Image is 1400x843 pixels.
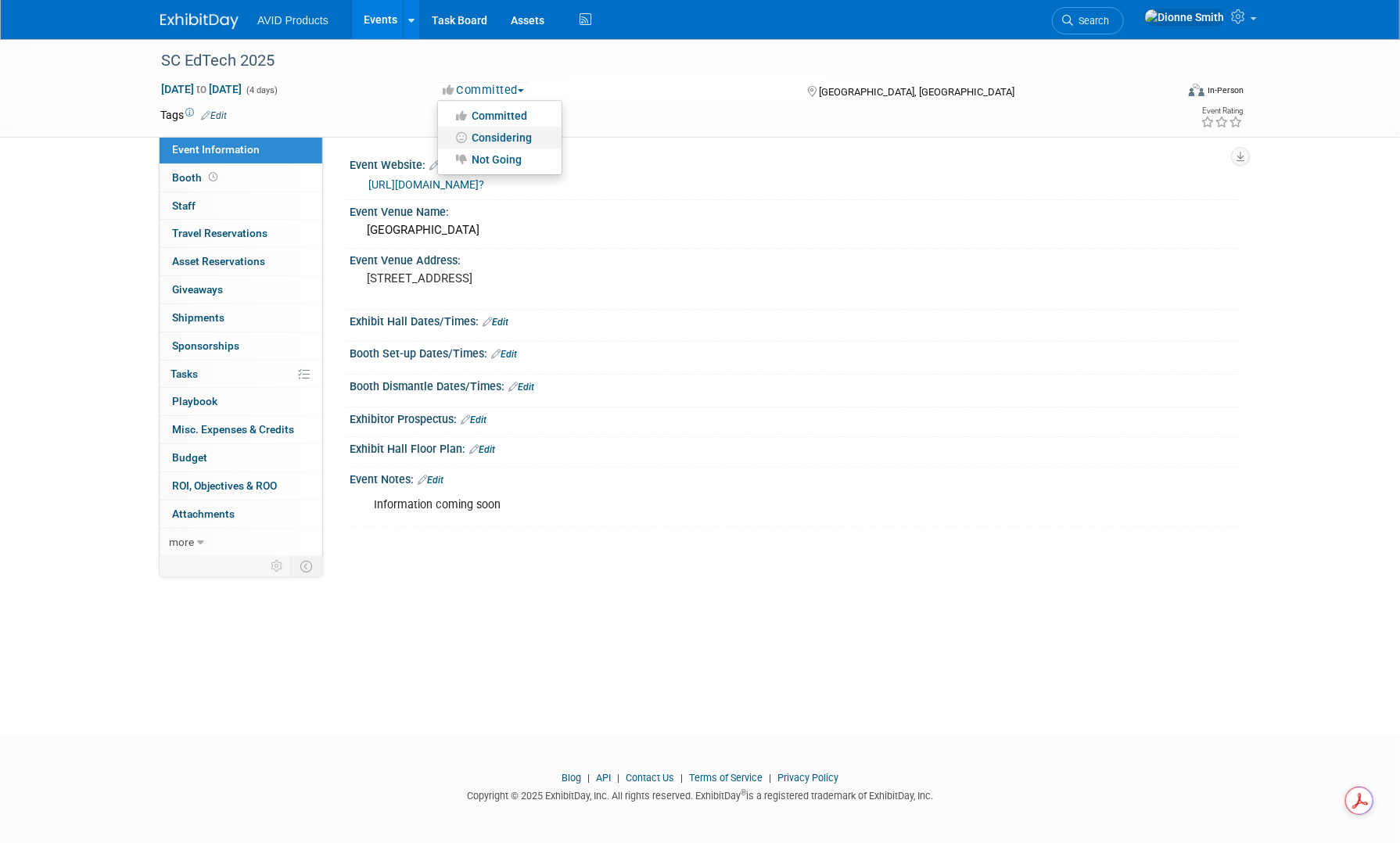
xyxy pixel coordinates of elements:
a: Privacy Policy [777,772,838,784]
span: to [194,83,209,95]
span: (4 days) [245,85,278,95]
a: Edit [483,317,508,328]
sup: ® [741,788,746,797]
span: Shipments [172,311,224,324]
span: [GEOGRAPHIC_DATA], [GEOGRAPHIC_DATA] [819,86,1014,98]
div: Exhibit Hall Floor Plan: [350,437,1240,457]
a: [URL][DOMAIN_NAME]? [368,178,484,191]
span: ROI, Objectives & ROO [172,479,277,492]
span: | [613,772,623,784]
a: Search [1052,7,1124,34]
span: | [677,772,687,784]
span: | [583,772,594,784]
div: [GEOGRAPHIC_DATA] [361,218,1228,242]
div: Event Format [1082,81,1244,105]
a: Asset Reservations [160,248,322,275]
span: Travel Reservations [172,227,267,239]
span: Misc. Expenses & Credits [172,423,294,436]
span: [DATE] [DATE] [160,82,242,96]
div: SC EdTech 2025 [156,47,1151,75]
div: Event Rating [1201,107,1243,115]
a: Giveaways [160,276,322,303]
div: Event Notes: [350,468,1240,488]
a: Booth [160,164,322,192]
a: ROI, Objectives & ROO [160,472,322,500]
a: Misc. Expenses & Credits [160,416,322,443]
span: Booth not reserved yet [206,171,221,183]
a: Not Going [438,149,562,170]
a: Blog [562,772,581,784]
span: Attachments [172,508,235,520]
a: Edit [491,349,517,360]
div: In-Person [1207,84,1244,96]
a: Edit [418,475,443,486]
span: Staff [172,199,196,212]
td: Personalize Event Tab Strip [264,556,291,576]
a: Considering [438,127,562,149]
a: Budget [160,444,322,472]
a: Shipments [160,304,322,332]
a: Playbook [160,388,322,415]
td: Tags [160,107,227,123]
a: Terms of Service [689,772,763,784]
span: Asset Reservations [172,255,265,267]
div: Exhibit Hall Dates/Times: [350,310,1240,330]
img: Format-Inperson.png [1189,84,1204,96]
span: Event Information [172,143,260,156]
button: Committed [437,82,530,99]
span: Budget [172,451,207,464]
a: Edit [508,382,534,393]
a: more [160,529,322,556]
a: API [596,772,611,784]
a: Event Information [160,136,322,163]
span: Sponsorships [172,339,239,352]
div: Event Website: [350,153,1240,174]
a: Edit [469,444,495,455]
span: Search [1073,15,1109,27]
span: more [169,536,194,548]
pre: [STREET_ADDRESS] [367,271,703,285]
div: Exhibitor Prospectus: [350,407,1240,428]
a: Contact Us [626,772,674,784]
a: Attachments [160,500,322,528]
div: Information coming soon [363,490,1068,521]
a: Staff [160,192,322,220]
div: Booth Set-up Dates/Times: [350,342,1240,362]
a: Edit [201,110,227,121]
a: Sponsorships [160,332,322,360]
a: Edit [461,414,486,425]
td: Toggle Event Tabs [291,556,323,576]
div: Event Venue Name: [350,200,1240,220]
img: ExhibitDay [160,13,239,29]
span: Tasks [171,368,198,380]
div: Event Venue Address: [350,249,1240,268]
span: AVID Products [257,14,328,27]
a: Travel Reservations [160,220,322,247]
a: Edit [429,160,455,171]
span: Booth [172,171,221,184]
span: Playbook [172,395,217,407]
a: Tasks [160,361,322,388]
span: | [765,772,775,784]
span: Giveaways [172,283,223,296]
img: Dionne Smith [1144,9,1225,26]
div: Booth Dismantle Dates/Times: [350,375,1240,395]
a: Committed [438,105,562,127]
